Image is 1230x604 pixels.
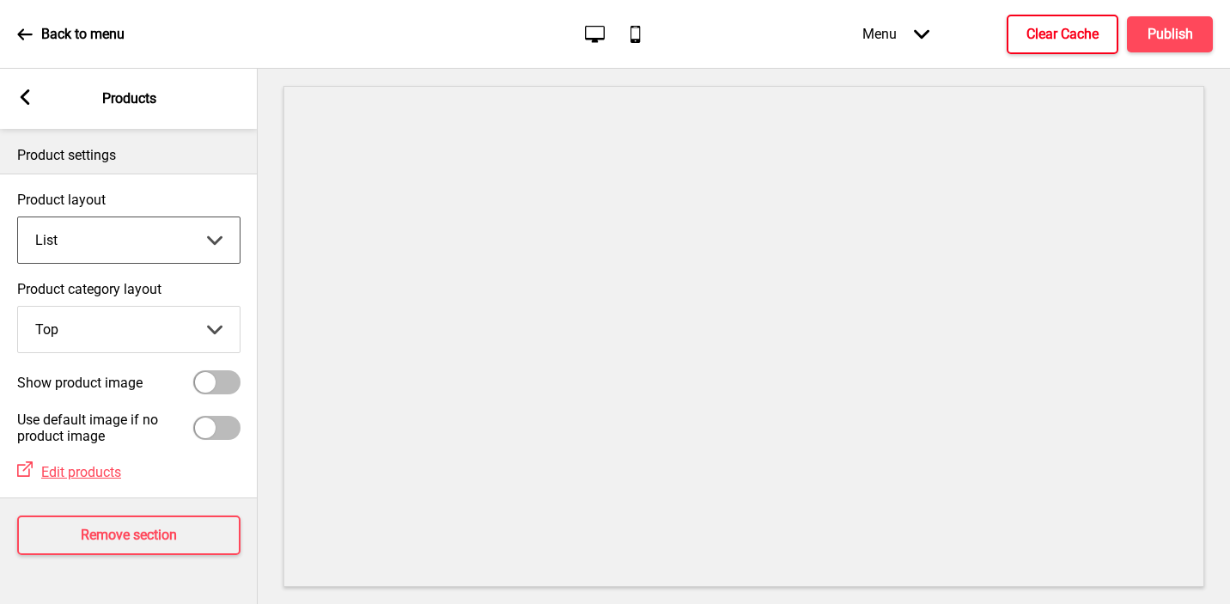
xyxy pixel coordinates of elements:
[1148,25,1193,44] h4: Publish
[1026,25,1099,44] h4: Clear Cache
[102,89,156,108] p: Products
[17,412,193,444] label: Use default image if no product image
[81,526,177,545] h4: Remove section
[17,281,241,297] label: Product category layout
[17,375,143,391] label: Show product image
[17,146,241,165] p: Product settings
[33,464,121,480] a: Edit products
[41,25,125,44] p: Back to menu
[41,464,121,480] span: Edit products
[1127,16,1213,52] button: Publish
[1007,15,1118,54] button: Clear Cache
[17,516,241,555] button: Remove section
[17,11,125,58] a: Back to menu
[845,9,947,59] div: Menu
[17,192,241,208] label: Product layout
